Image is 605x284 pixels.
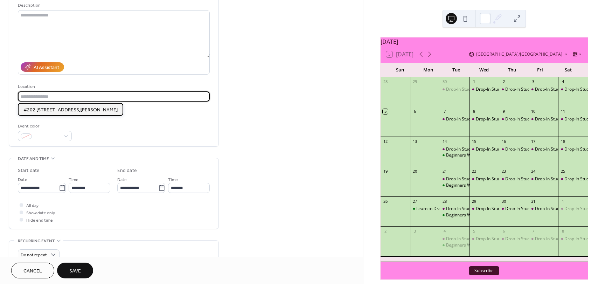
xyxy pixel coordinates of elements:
[470,176,499,182] div: Drop-In Studio 12-4
[476,206,514,212] div: Drop-In Studio 12-4
[11,263,54,278] button: Cancel
[383,169,388,174] div: 19
[440,206,470,212] div: Drop-In Studio 12-4
[440,152,470,158] div: Beginners Watercolour Classes
[560,109,565,114] div: 11
[472,139,477,144] div: 15
[442,109,447,114] div: 7
[470,236,499,242] div: Drop-In Studio 12-4
[505,176,543,182] div: Drop-In Studio 12-4
[18,155,49,162] span: Date and time
[440,242,470,248] div: Beginners Watercolour Classes
[57,263,93,278] button: Save
[412,228,417,234] div: 3
[470,86,499,92] div: Drop-In Studio 12-4
[440,176,470,182] div: Drop-In Studio 12-4
[26,217,53,224] span: Hide end time
[470,116,499,122] div: Drop-In Studio 12-4
[21,251,47,259] span: Do not repeat
[476,116,514,122] div: Drop-In Studio 12-4
[18,2,208,9] div: Description
[446,236,484,242] div: Drop-In Studio 12-4
[414,63,442,77] div: Mon
[26,209,55,217] span: Show date only
[440,182,470,188] div: Beginners Watercolour Classes
[383,79,388,84] div: 28
[472,199,477,204] div: 29
[472,79,477,84] div: 1
[442,199,447,204] div: 28
[560,228,565,234] div: 8
[501,109,506,114] div: 9
[529,86,558,92] div: Drop-In Studio 12-4
[505,206,543,212] div: Drop-In Studio 12-4
[499,206,529,212] div: Drop-In Studio 12-4
[446,152,507,158] div: Beginners Watercolour Classes
[442,169,447,174] div: 21
[446,176,484,182] div: Drop-In Studio 12-4
[383,199,388,204] div: 26
[117,176,127,183] span: Date
[446,212,507,218] div: Beginners Watercolour Classes
[501,228,506,234] div: 6
[531,79,536,84] div: 3
[501,199,506,204] div: 30
[529,206,558,212] div: Drop-In Studio 12-4
[446,206,484,212] div: Drop-In Studio 12-4
[531,199,536,204] div: 31
[18,83,208,90] div: Location
[564,116,602,122] div: Drop-In Studio 12-4
[501,169,506,174] div: 23
[440,116,470,122] div: Drop-In Studio 12-4
[535,116,573,122] div: Drop-In Studio 12-4
[446,242,507,248] div: Beginners Watercolour Classes
[446,182,507,188] div: Beginners Watercolour Classes
[564,146,602,152] div: Drop-In Studio 12-4
[554,63,582,77] div: Sat
[505,236,543,242] div: Drop-In Studio 12-4
[499,86,529,92] div: Drop-In Studio 12-4
[168,176,178,183] span: Time
[386,63,414,77] div: Sun
[412,199,417,204] div: 27
[531,109,536,114] div: 10
[526,63,554,77] div: Fri
[560,139,565,144] div: 18
[440,146,470,152] div: Drop-In Studio 12-4
[529,236,558,242] div: Drop-In Studio 12-4
[564,206,602,212] div: Drop-In Studio 12-4
[564,86,602,92] div: Drop-In Studio 12-4
[498,63,526,77] div: Thu
[446,146,484,152] div: Drop-In Studio 12-4
[69,268,81,275] span: Save
[383,228,388,234] div: 2
[34,64,59,71] div: AI Assistant
[501,79,506,84] div: 2
[501,139,506,144] div: 16
[18,123,70,130] div: Event color
[470,63,498,77] div: Wed
[381,37,588,46] div: [DATE]
[476,236,514,242] div: Drop-In Studio 12-4
[416,206,465,212] div: Learn to Draw: Cartoons!
[499,146,529,152] div: Drop-In Studio 12-4
[469,266,499,275] button: Subscribe
[529,146,558,152] div: Drop-In Studio 12-4
[558,236,588,242] div: Drop-In Studio 12-4
[560,169,565,174] div: 25
[440,236,470,242] div: Drop-In Studio 12-4
[529,116,558,122] div: Drop-In Studio 12-4
[531,139,536,144] div: 17
[446,86,484,92] div: Drop-In Studio 12-4
[21,62,64,72] button: AI Assistant
[18,167,40,174] div: Start date
[18,237,55,245] span: Recurring event
[472,109,477,114] div: 8
[558,116,588,122] div: Drop-In Studio 12-4
[499,236,529,242] div: Drop-In Studio 12-4
[476,86,514,92] div: Drop-In Studio 12-4
[440,212,470,218] div: Beginners Watercolour Classes
[505,146,543,152] div: Drop-In Studio 12-4
[558,86,588,92] div: Drop-In Studio 12-4
[26,202,39,209] span: All day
